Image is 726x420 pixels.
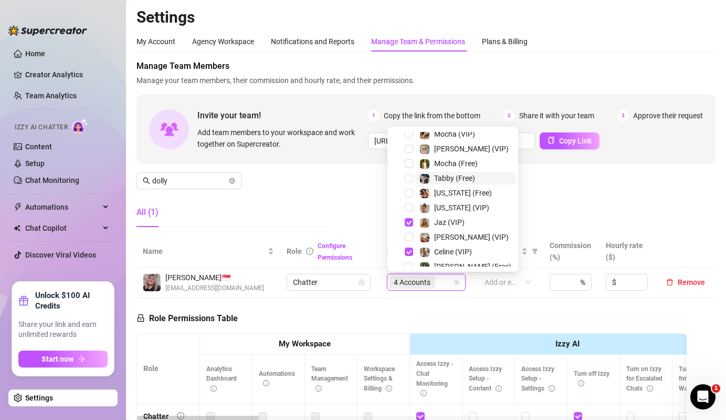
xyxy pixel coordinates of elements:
[420,159,429,169] img: Mocha (Free)
[143,274,161,291] img: Dolly Faith Lou Hildore
[25,142,52,151] a: Content
[434,262,511,271] span: [PERSON_NAME] (Free)
[371,36,465,47] div: Manage Team & Permissions
[165,283,264,293] span: [EMAIL_ADDRESS][DOMAIN_NAME]
[434,218,465,227] span: Jaz (VIP)
[678,278,705,286] span: Remove
[420,130,429,139] img: Mocha (VIP)
[679,365,714,393] span: Turn on Izzy for Time Wasters
[311,365,348,393] span: Team Management
[136,314,145,322] span: lock
[521,365,555,393] span: Access Izzy Setup - Settings
[626,365,662,393] span: Turn on Izzy for Escalated Chats
[18,320,108,340] span: Share your link and earn unlimited rewards
[434,189,492,197] span: [US_STATE] (Free)
[420,145,429,154] img: Ellie (VIP)
[405,248,413,256] span: Select tree node
[578,380,584,386] span: info-circle
[420,248,429,257] img: Celine (VIP)
[25,199,100,216] span: Automations
[136,60,716,73] span: Manage Team Members
[206,365,237,393] span: Analytics Dashboard
[136,36,175,47] div: My Account
[211,385,217,392] span: info-circle
[647,385,653,392] span: info-circle
[420,262,429,272] img: Chloe (Free)
[434,174,475,182] span: Tabby (Free)
[454,279,460,285] span: team
[666,279,674,286] span: delete
[405,189,413,197] span: Select tree node
[35,290,108,311] strong: Unlock $100 AI Credits
[540,132,599,149] button: Copy Link
[420,218,429,228] img: Jaz (VIP)
[420,233,429,242] img: Chloe (VIP)
[18,295,29,306] span: gift
[259,370,295,387] span: Automations
[25,66,109,83] a: Creator Analytics
[25,91,77,100] a: Team Analytics
[15,122,68,132] span: Izzy AI Chatter
[532,248,538,254] span: filter
[152,175,227,187] input: Search members
[712,384,720,393] span: 1
[192,36,254,47] div: Agency Workspace
[364,365,395,393] span: Workspace Settings & Billing
[387,245,456,257] span: Creator accounts
[482,36,528,47] div: Plans & Billing
[543,235,599,268] th: Commission (%)
[405,130,413,138] span: Select tree node
[420,174,429,183] img: Tabby (Free)
[368,110,380,121] span: 1
[559,137,592,145] span: Copy Link
[136,312,238,325] h5: Role Permissions Table
[405,203,413,212] span: Select tree node
[287,247,302,255] span: Role
[405,159,413,168] span: Select tree node
[165,272,264,283] span: [PERSON_NAME] 🇸🇬
[41,355,73,363] span: Start now
[8,25,87,36] img: logo-BBDzfeDw.svg
[136,206,159,219] div: All (1)
[548,137,555,144] span: copy
[263,380,269,386] span: info-circle
[14,224,20,232] img: Chat Copilot
[434,248,472,256] span: Celine (VIP)
[25,220,100,237] span: Chat Copilot
[574,370,609,387] span: Turn off Izzy
[229,178,235,184] button: close-circle
[416,360,454,397] span: Access Izzy - Chat Monitoring
[690,384,716,409] iframe: Intercom live chat
[519,110,594,121] span: Share it with your team
[197,127,364,150] span: Add team members to your workspace and work together on Supercreator.
[420,189,429,198] img: Georgia (Free)
[394,276,430,288] span: 4 Accounts
[599,235,656,268] th: Hourly rate ($)
[549,385,555,392] span: info-circle
[420,203,429,213] img: Georgia (VIP)
[469,365,502,393] span: Access Izzy Setup - Content
[197,109,368,122] span: Invite your team!
[25,251,96,259] a: Discover Viral Videos
[420,390,427,396] span: info-circle
[137,334,200,404] th: Role
[434,159,478,168] span: Mocha (Free)
[279,339,331,349] strong: My Workspace
[25,176,79,185] a: Chat Monitoring
[18,351,108,367] button: Start nowarrow-right
[405,174,413,182] span: Select tree node
[496,385,502,392] span: info-circle
[434,145,509,153] span: [PERSON_NAME] (VIP)
[136,7,716,27] h2: Settings
[434,233,509,241] span: [PERSON_NAME] (VIP)
[271,36,354,47] div: Notifications and Reports
[72,118,88,134] img: AI Chatter
[136,75,716,86] span: Manage your team members, their commission and hourly rate, and their permissions.
[25,394,53,402] a: Settings
[405,262,413,271] span: Select tree node
[25,159,45,168] a: Setup
[359,279,365,285] span: lock
[315,385,322,392] span: info-circle
[384,110,480,121] span: Copy the link from the bottom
